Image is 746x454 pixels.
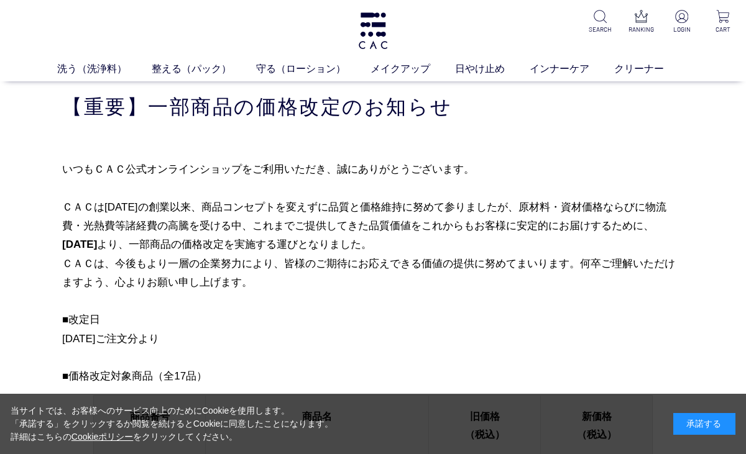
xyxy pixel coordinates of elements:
p: CART [710,25,736,34]
p: LOGIN [669,25,695,34]
a: CART [710,10,736,34]
div: 承諾する [673,413,735,435]
a: Cookieポリシー [71,432,134,442]
a: メイクアップ [371,61,455,76]
img: logo [357,12,389,49]
a: 守る（ローション） [256,61,371,76]
h1: 【重要】一部商品の価格改定のお知らせ [62,94,684,120]
a: RANKING [628,10,654,34]
a: 洗う（洗浄料） [57,61,152,76]
span: [DATE] [62,238,97,250]
a: インナーケア [530,61,614,76]
a: LOGIN [669,10,695,34]
a: クリーナー [614,61,689,76]
div: 当サイトでは、お客様へのサービス向上のためにCookieを使用します。 「承諾する」をクリックするか閲覧を続けるとCookieに同意したことになります。 詳細はこちらの をクリックしてください。 [11,404,334,443]
a: 日やけ止め [455,61,530,76]
a: SEARCH [587,10,613,34]
p: RANKING [628,25,654,34]
a: 整える（パック） [152,61,256,76]
p: いつもＣＡＣ公式オンラインショップをご利用いただき、誠にありがとうございます。 ＣＡＣは[DATE]の創業以来、商品コンセプトを変えずに品質と価格維持に努めて参りましたが、原材料・資材価格ならび... [62,160,684,386]
p: SEARCH [587,25,613,34]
